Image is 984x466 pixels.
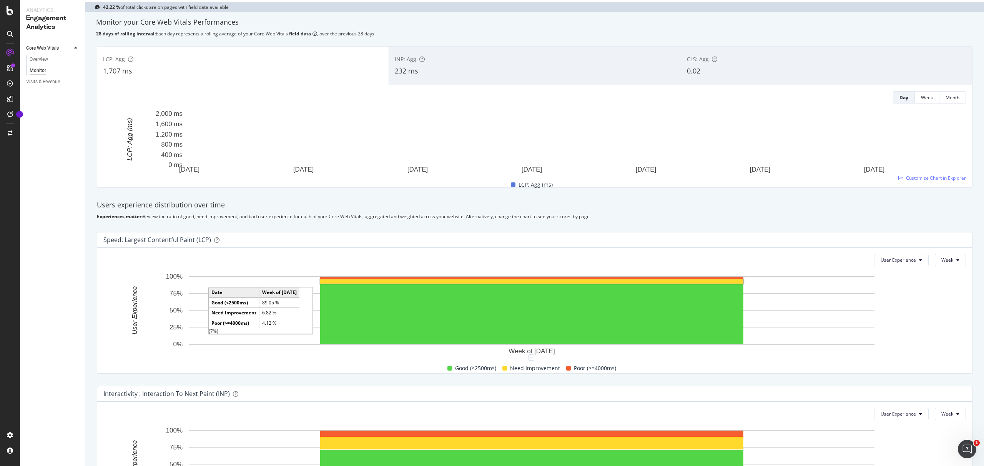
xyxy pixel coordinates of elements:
[935,408,966,420] button: Week
[166,427,183,434] text: 100%
[519,180,553,189] span: LCP: Agg (ms)
[103,272,960,357] svg: A chart.
[156,110,183,118] text: 2,000 ms
[915,91,939,104] button: Week
[958,440,976,458] iframe: Intercom live chat
[170,307,183,314] text: 50%
[131,286,138,335] text: User Experience
[103,236,211,244] div: Speed: Largest Contentful Paint (LCP)
[26,14,79,32] div: Engagement Analytics
[156,131,183,138] text: 1,200 ms
[898,175,966,181] a: Customize Chart in Explorer
[173,341,183,348] text: 0%
[103,4,120,10] b: 42.22 %
[974,440,980,446] span: 1
[26,44,72,52] a: Core Web Vitals
[528,354,534,361] div: plus
[179,166,200,174] text: [DATE]
[170,444,183,451] text: 75%
[509,347,555,355] text: Week of [DATE]
[97,213,972,220] div: Review the ratio of good, need improvement, and bad user experience for each of your Core Web Vit...
[168,162,183,169] text: 0 ms
[170,290,183,297] text: 75%
[97,200,972,210] div: Users experience distribution over time
[636,166,657,174] text: [DATE]
[103,110,960,174] svg: A chart.
[939,91,966,104] button: Month
[97,213,143,220] b: Experiences matter:
[864,166,885,174] text: [DATE]
[750,166,771,174] text: [DATE]
[522,166,542,174] text: [DATE]
[96,30,973,37] div: Each day represents a rolling average of your Core Web Vitals , over the previous 28 days
[161,141,183,148] text: 800 ms
[30,67,80,75] a: Monitor
[30,55,48,63] div: Overview
[103,4,229,10] div: of total clicks are on pages with field data available
[687,55,709,63] span: CLS: Agg
[26,6,79,14] div: Analytics
[170,324,183,331] text: 25%
[103,66,132,75] span: 1,707 ms
[30,67,46,75] div: Monitor
[935,254,966,266] button: Week
[289,30,311,37] b: field data
[166,273,183,280] text: 100%
[874,408,929,420] button: User Experience
[395,66,418,75] span: 232 ms
[407,166,428,174] text: [DATE]
[906,175,966,181] span: Customize Chart in Explorer
[921,94,933,101] div: Week
[946,94,959,101] div: Month
[16,111,23,118] div: Tooltip anchor
[96,17,973,27] div: Monitor your Core Web Vitals Performances
[881,257,916,263] span: User Experience
[293,166,314,174] text: [DATE]
[893,91,915,104] button: Day
[395,55,416,63] span: INP: Agg
[26,78,60,86] div: Visits & Revenue
[103,55,125,63] span: LCP: Agg
[30,55,80,63] a: Overview
[26,78,80,86] a: Visits & Revenue
[126,118,133,161] text: LCP: Agg (ms)
[96,30,156,37] b: 28 days of rolling interval:
[26,44,59,52] div: Core Web Vitals
[510,364,560,373] span: Need Improvement
[874,254,929,266] button: User Experience
[103,390,230,398] div: Interactivity : Interaction to Next Paint (INP)
[574,364,616,373] span: Poor (>=4000ms)
[881,411,916,417] span: User Experience
[156,120,183,128] text: 1,600 ms
[161,151,183,159] text: 400 ms
[687,66,700,75] span: 0.02
[941,257,953,263] span: Week
[941,411,953,417] span: Week
[899,94,908,101] div: Day
[455,364,496,373] span: Good (<2500ms)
